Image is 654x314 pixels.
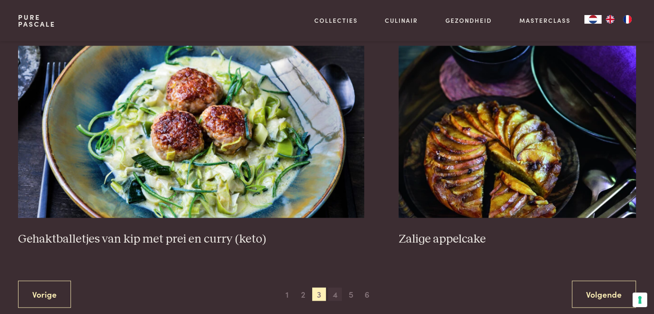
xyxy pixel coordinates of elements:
[633,292,647,307] button: Uw voorkeuren voor toestemming voor trackingtechnologieën
[399,231,636,246] h3: Zalige appelcake
[18,231,364,246] h3: Gehaktballetjes van kip met prei en curry (keto)
[296,287,310,301] span: 2
[602,15,636,24] ul: Language list
[18,46,364,246] a: Gehaktballetjes van kip met prei en curry (keto) Gehaktballetjes van kip met prei en curry (keto)
[18,14,55,28] a: PurePascale
[572,280,636,308] a: Volgende
[602,15,619,24] a: EN
[312,287,326,301] span: 3
[584,15,636,24] aside: Language selected: Nederlands
[619,15,636,24] a: FR
[445,16,492,25] a: Gezondheid
[314,16,358,25] a: Collecties
[18,280,71,308] a: Vorige
[584,15,602,24] a: NL
[280,287,294,301] span: 1
[385,16,418,25] a: Culinair
[344,287,358,301] span: 5
[584,15,602,24] div: Language
[328,287,342,301] span: 4
[399,46,636,246] a: Zalige appelcake Zalige appelcake
[519,16,571,25] a: Masterclass
[18,46,364,218] img: Gehaktballetjes van kip met prei en curry (keto)
[399,46,636,218] img: Zalige appelcake
[360,287,374,301] span: 6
